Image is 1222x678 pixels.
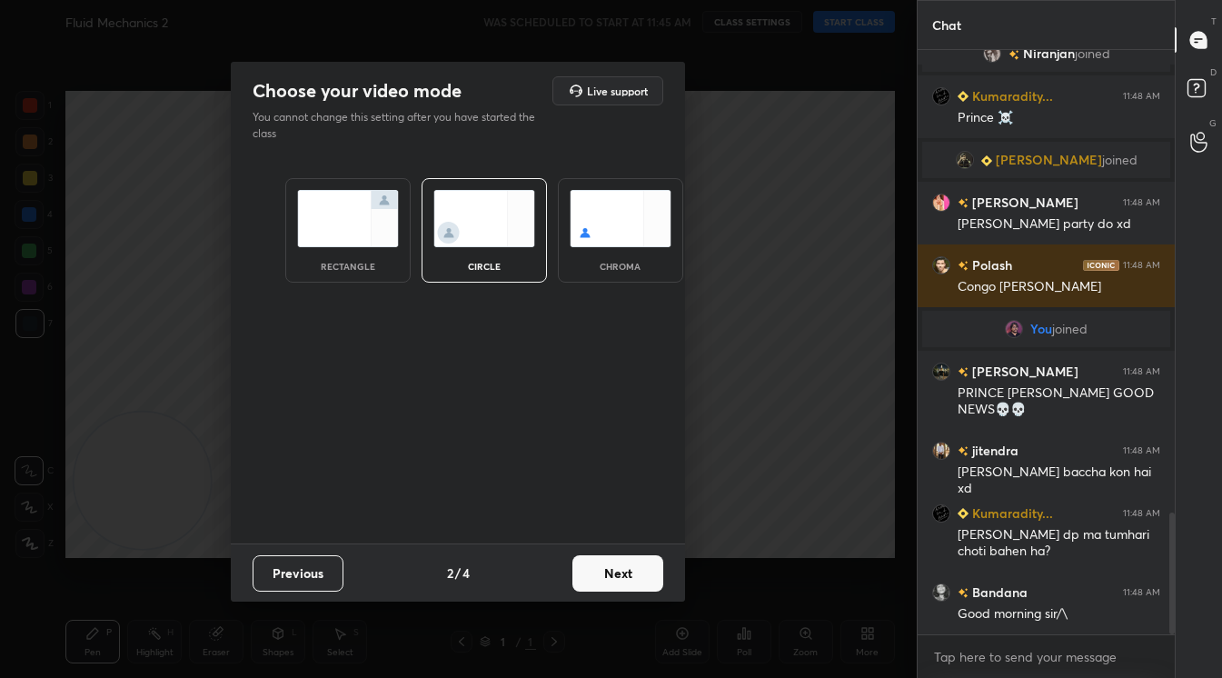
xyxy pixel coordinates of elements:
[570,190,671,247] img: chromaScreenIcon.c19ab0a0.svg
[1123,197,1160,208] div: 11:48 AM
[932,256,950,274] img: e1af1222520740d48b42e1328f9e5600.jpg
[587,85,648,96] h5: Live support
[969,255,1012,274] h6: Polash
[969,583,1028,602] h6: Bandana
[980,155,991,166] img: Learner_Badge_beginner_1_8b307cf2a0.svg
[1123,260,1160,271] div: 11:48 AM
[969,441,1018,460] h6: jitendra
[969,504,1053,523] h6: Kumaradity...
[955,151,973,169] img: 60ac5f765089459f939d8a7539e9c284.jpg
[1052,322,1088,336] span: joined
[995,153,1101,167] span: [PERSON_NAME]
[932,504,950,523] img: 891f7ef21c4741a0a923c1d67c5828c9.jpg
[297,190,399,247] img: normalScreenIcon.ae25ed63.svg
[584,262,657,271] div: chroma
[969,193,1078,212] h6: [PERSON_NAME]
[1123,508,1160,519] div: 11:48 AM
[958,109,1160,127] div: Prince ☠️
[918,1,976,49] p: Chat
[958,508,969,519] img: Learner_Badge_beginner_1_8b307cf2a0.svg
[918,50,1175,634] div: grid
[447,563,453,583] h4: 2
[932,87,950,105] img: 891f7ef21c4741a0a923c1d67c5828c9.jpg
[932,583,950,602] img: b239a9cb1c0443efbce6af92eb4d8ed4.jpg
[1123,366,1160,377] div: 11:48 AM
[958,526,1160,561] div: [PERSON_NAME] dp ma tumhari choti bahen ha?
[1008,50,1018,60] img: no-rating-badge.077c3623.svg
[932,442,950,460] img: 9d37d060a0d34e959e5381f9a4d03f4c.jpg
[253,555,343,592] button: Previous
[958,605,1160,623] div: Good morning sir/\
[958,261,969,271] img: no-rating-badge.077c3623.svg
[958,215,1160,234] div: [PERSON_NAME] party do xd
[448,262,521,271] div: circle
[1101,153,1137,167] span: joined
[462,563,470,583] h4: 4
[1123,587,1160,598] div: 11:48 AM
[932,194,950,212] img: 5d177d4d385042bd9dd0e18a1f053975.jpg
[958,91,969,102] img: Learner_Badge_beginner_1_8b307cf2a0.svg
[1030,322,1052,336] span: You
[1123,445,1160,456] div: 11:48 AM
[1209,116,1217,130] p: G
[1074,46,1109,61] span: joined
[1083,260,1119,271] img: iconic-dark.1390631f.png
[958,367,969,377] img: no-rating-badge.077c3623.svg
[253,79,462,103] h2: Choose your video mode
[1005,320,1023,338] img: dad207272b49412e93189b41c1133cff.jpg
[1210,65,1217,79] p: D
[1123,91,1160,102] div: 11:48 AM
[312,262,384,271] div: rectangle
[958,384,1160,419] div: PRINCE [PERSON_NAME] GOOD NEWS💀💀
[932,363,950,381] img: 3f507b21fe944be2a41b8c83320209c2.jpg
[455,563,461,583] h4: /
[969,86,1053,105] h6: Kumaradity...
[958,588,969,598] img: no-rating-badge.077c3623.svg
[958,278,1160,296] div: Congo [PERSON_NAME]
[253,109,547,142] p: You cannot change this setting after you have started the class
[433,190,535,247] img: circleScreenIcon.acc0effb.svg
[982,45,1000,63] img: 2b02262b5b33433d909c829467538b0e.jpg
[1211,15,1217,28] p: T
[969,362,1078,381] h6: [PERSON_NAME]
[1022,46,1074,61] span: Niranjan
[958,198,969,208] img: no-rating-badge.077c3623.svg
[958,446,969,456] img: no-rating-badge.077c3623.svg
[958,464,1160,498] div: [PERSON_NAME] baccha kon hai xd
[572,555,663,592] button: Next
